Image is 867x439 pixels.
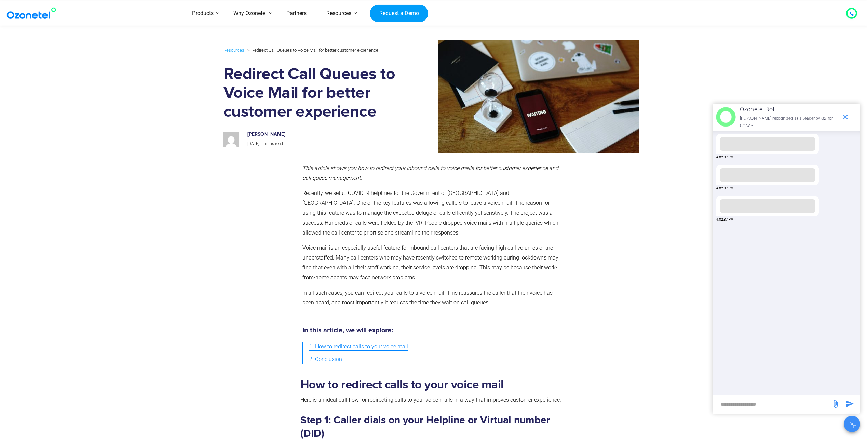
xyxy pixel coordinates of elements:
[309,341,408,353] a: 1. How to redirect calls to your voice mail
[223,46,244,54] a: Resources
[223,65,399,121] h1: Redirect Call Queues to Voice Mail for better customer experience
[844,416,860,432] button: Close chat
[302,188,562,238] p: Recently, we setup COVID19 helplines for the Government of [GEOGRAPHIC_DATA] and [GEOGRAPHIC_DATA...
[309,342,408,352] span: 1. How to redirect calls to your voice mail
[716,398,828,411] div: new-msg-input
[247,140,392,148] p: |
[300,379,504,391] strong: How to redirect calls to your voice mail
[223,1,276,26] a: Why Ozonetel
[223,132,239,147] img: b1a9a1d8ee508b1743aa4a8aff369c15c71583b4234ac532cedb3fdd22b562e0
[309,353,342,366] a: 2. Conclusion
[716,155,733,160] span: 4:02:37 PM
[716,186,733,191] span: 4:02:37 PM
[302,165,558,181] em: This article shows you how to redirect your inbound calls to voice mails for better customer expe...
[182,1,223,26] a: Products
[716,107,736,127] img: header
[740,104,838,115] p: Ozonetel Bot
[261,141,264,146] span: 5
[247,141,259,146] span: [DATE]
[302,288,562,308] p: In all such cases, you can redirect your calls to a voice mail. This reassures the caller that th...
[829,397,842,411] span: send message
[716,217,733,222] span: 4:02:37 PM
[370,4,428,22] a: Request a Demo
[843,397,857,411] span: send message
[302,243,562,282] p: Voice mail is an especially useful feature for inbound call centers that are facing high call vol...
[316,1,361,26] a: Resources
[246,46,378,54] li: Redirect Call Queues to Voice Mail for better customer experience
[839,110,852,124] span: end chat or minimize
[300,415,550,439] strong: Step 1: Caller dials on your Helpline or Virtual number (DID)
[265,141,283,146] span: mins read
[247,132,392,137] h6: [PERSON_NAME]
[276,1,316,26] a: Partners
[302,327,562,334] h5: In this article, we will explore:
[309,355,342,364] span: 2. Conclusion
[300,395,564,405] p: Here is an ideal call flow for redirecting calls to your voice mails in a way that improves custo...
[740,115,838,130] p: [PERSON_NAME] recognized as a Leader by G2 for CCAAS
